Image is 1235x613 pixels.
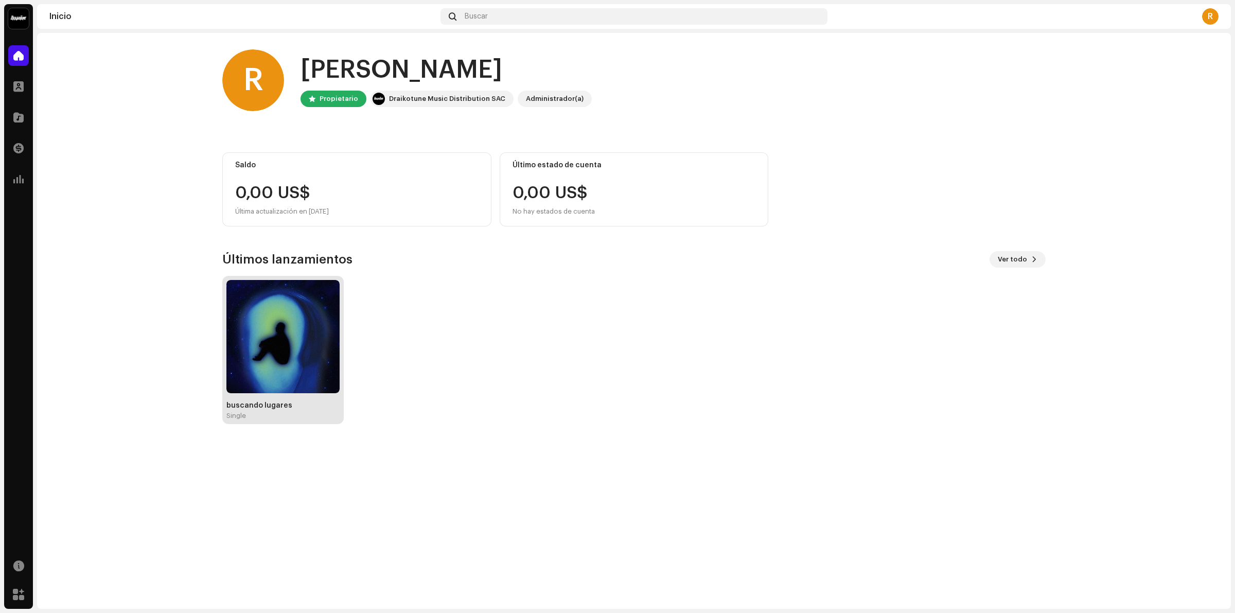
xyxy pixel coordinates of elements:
[389,93,505,105] div: Draikotune Music Distribution SAC
[320,93,358,105] div: Propietario
[226,412,246,420] div: Single
[465,12,488,21] span: Buscar
[998,249,1027,270] span: Ver todo
[500,152,769,226] re-o-card-value: Último estado de cuenta
[513,161,756,169] div: Último estado de cuenta
[301,54,592,86] div: [PERSON_NAME]
[222,251,352,268] h3: Últimos lanzamientos
[1202,8,1219,25] div: R
[222,152,491,226] re-o-card-value: Saldo
[49,12,436,21] div: Inicio
[226,280,340,393] img: 3ba253c3-a28a-4c5c-aa2a-9bf360cae94b
[226,401,340,410] div: buscando lugares
[373,93,385,105] img: 10370c6a-d0e2-4592-b8a2-38f444b0ca44
[990,251,1046,268] button: Ver todo
[235,161,479,169] div: Saldo
[235,205,479,218] div: Última actualización en [DATE]
[8,8,29,29] img: 10370c6a-d0e2-4592-b8a2-38f444b0ca44
[222,49,284,111] div: R
[526,93,584,105] div: Administrador(a)
[513,205,595,218] div: No hay estados de cuenta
